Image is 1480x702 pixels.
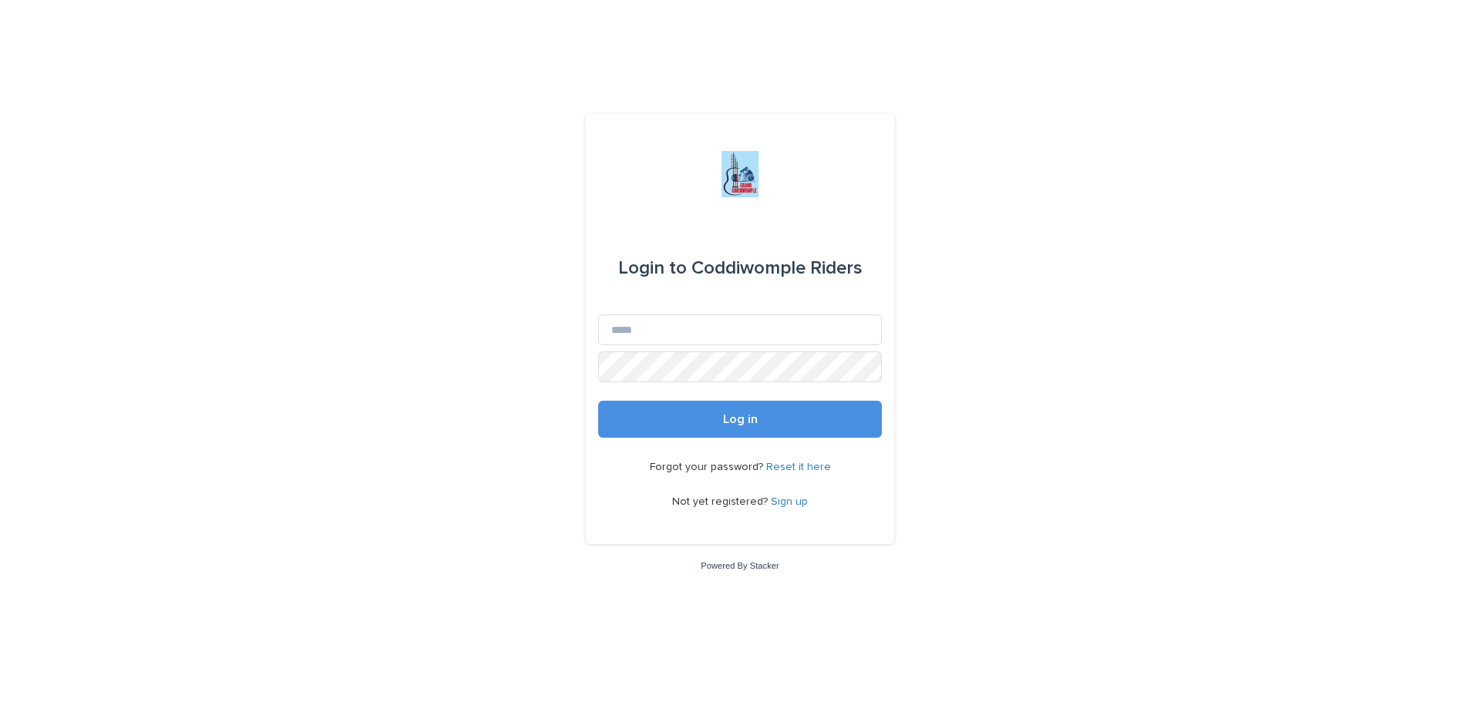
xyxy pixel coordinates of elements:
img: jxsLJbdS1eYBI7rVAS4p [721,151,758,197]
span: Log in [723,413,758,425]
span: Not yet registered? [672,496,771,507]
a: Reset it here [766,462,831,472]
a: Powered By Stacker [701,561,779,570]
span: Login to [618,259,687,277]
button: Log in [598,401,882,438]
div: Coddiwomple Riders [618,247,863,290]
span: Forgot your password? [650,462,766,472]
a: Sign up [771,496,808,507]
